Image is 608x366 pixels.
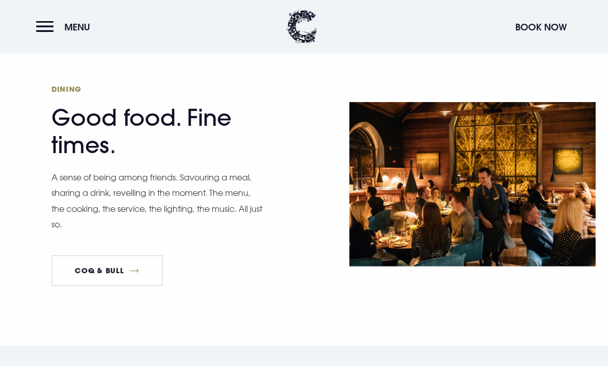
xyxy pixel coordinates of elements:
[349,103,596,267] img: Hotel Northern Ireland
[52,85,252,94] span: Dining
[64,21,90,33] span: Menu
[52,256,163,287] a: Coq & Bull
[52,170,263,233] p: A sense of being among friends. Savouring a meal, sharing a drink, revelling in the moment. The m...
[36,16,95,38] button: Menu
[510,16,572,38] button: Book Now
[286,10,317,44] img: Clandeboye Lodge
[52,85,252,159] h2: Good food. Fine times.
